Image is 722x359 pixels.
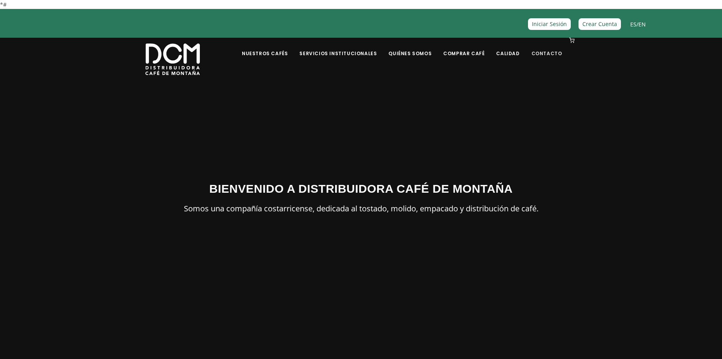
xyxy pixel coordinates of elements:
[579,18,621,30] a: Crear Cuenta
[384,38,436,57] a: Quiénes Somos
[295,38,381,57] a: Servicios Institucionales
[145,180,577,197] h3: BIENVENIDO A DISTRIBUIDORA CAFÉ DE MONTAÑA
[630,21,636,28] a: ES
[528,18,571,30] a: Iniciar Sesión
[145,202,577,215] p: Somos una compañía costarricense, dedicada al tostado, molido, empacado y distribución de café.
[491,38,524,57] a: Calidad
[527,38,567,57] a: Contacto
[237,38,292,57] a: Nuestros Cafés
[630,20,646,29] span: /
[439,38,489,57] a: Comprar Café
[638,21,646,28] a: EN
